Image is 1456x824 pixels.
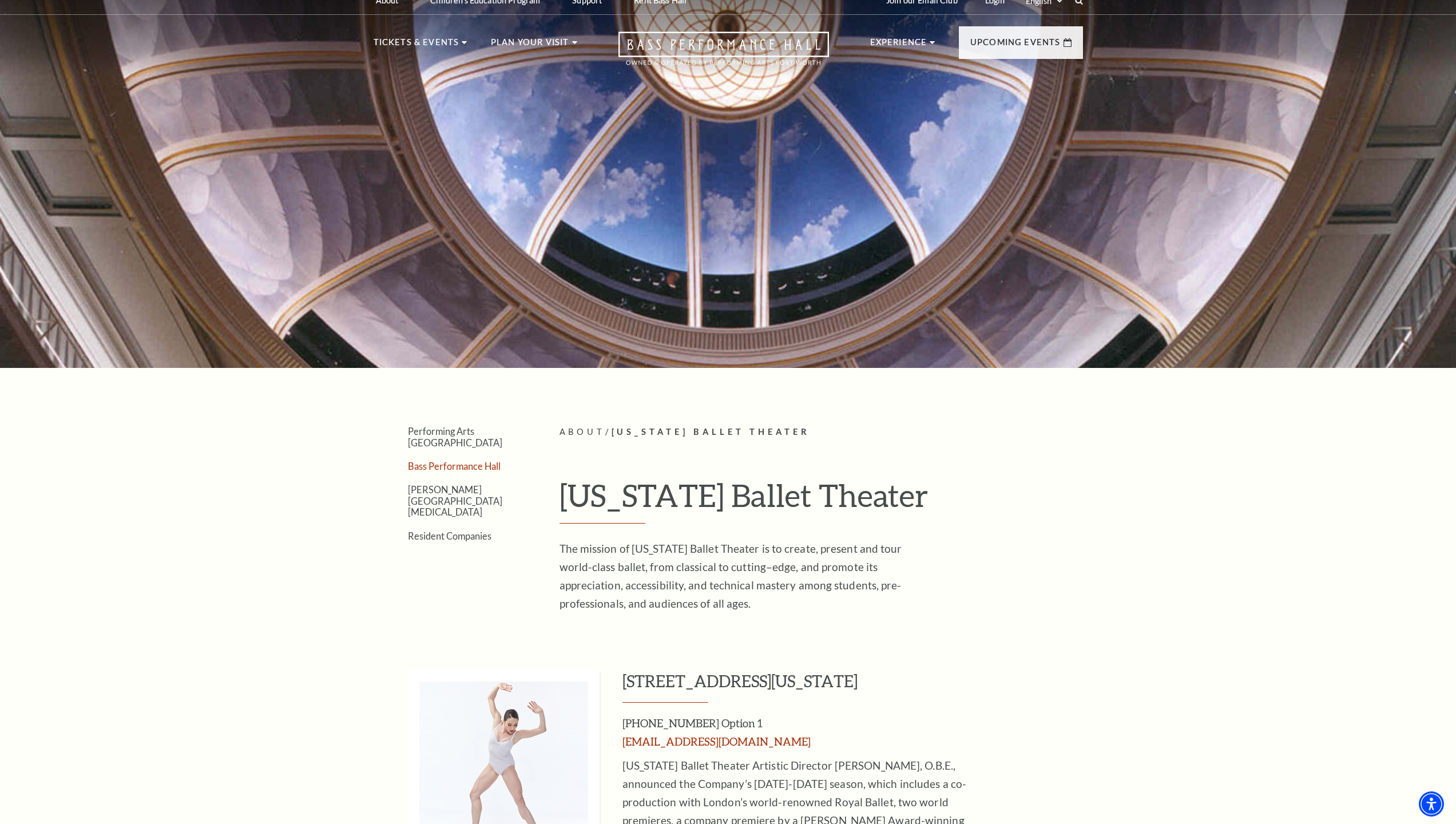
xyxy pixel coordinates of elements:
span: [US_STATE] Ballet Theater [612,427,811,437]
a: Bass Performance Hall [408,461,501,472]
a: Open this option [577,31,870,77]
a: [PERSON_NAME][GEOGRAPHIC_DATA][MEDICAL_DATA] [408,484,502,517]
a: Resident Companies [408,530,491,541]
span: About [560,427,605,437]
h3: [PHONE_NUMBER] Option 1 [622,714,994,751]
h3: [STREET_ADDRESS][US_STATE] [622,670,1083,703]
p: Tickets & Events [374,35,459,56]
h1: [US_STATE] Ballet Theater [560,477,1083,524]
a: [EMAIL_ADDRESS][DOMAIN_NAME] [622,735,811,748]
div: Accessibility Menu [1419,791,1444,817]
p: The mission of [US_STATE] Ballet Theater is to create, present and tour world-class ballet, from ... [560,540,931,613]
p: Plan Your Visit [491,35,569,56]
p: Experience [870,35,927,56]
p: / [560,425,1083,439]
a: Performing Arts [GEOGRAPHIC_DATA] [408,426,502,447]
p: Upcoming Events [970,35,1061,56]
